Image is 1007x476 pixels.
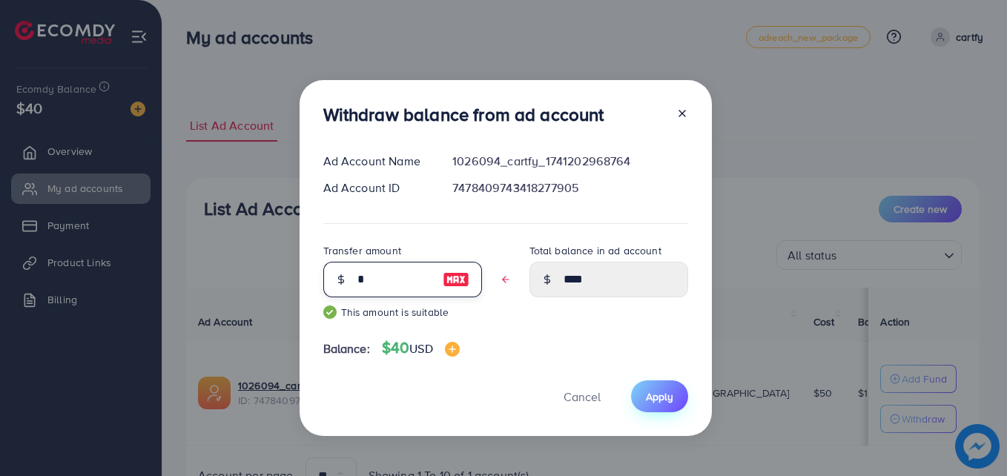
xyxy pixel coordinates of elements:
h3: Withdraw balance from ad account [323,104,604,125]
img: guide [323,305,337,319]
small: This amount is suitable [323,305,482,320]
span: Balance: [323,340,370,357]
label: Transfer amount [323,243,401,258]
span: USD [409,340,432,357]
div: Ad Account ID [311,179,441,196]
img: image [443,271,469,288]
span: Apply [646,389,673,404]
div: Ad Account Name [311,153,441,170]
h4: $40 [382,339,460,357]
label: Total balance in ad account [529,243,661,258]
button: Apply [631,380,688,412]
div: 7478409743418277905 [440,179,699,196]
img: image [445,342,460,357]
button: Cancel [545,380,619,412]
span: Cancel [564,389,601,405]
div: 1026094_cartfy_1741202968764 [440,153,699,170]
